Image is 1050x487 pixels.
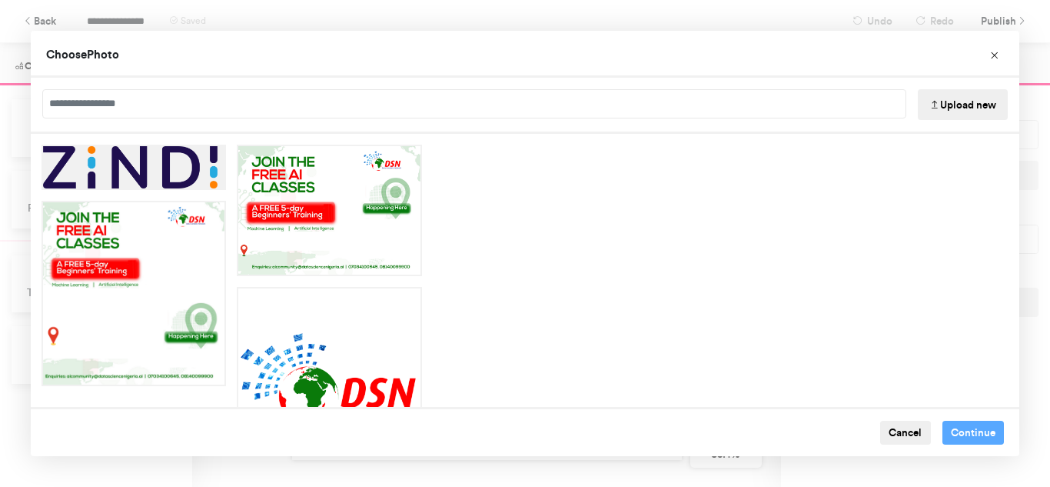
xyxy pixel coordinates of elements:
div: Choose Image [31,31,1019,456]
button: Continue [942,421,1005,445]
button: Upload new [918,89,1008,120]
iframe: Drift Widget Chat Controller [973,410,1032,469]
button: Cancel [880,421,931,445]
span: Choose Photo [46,47,119,62]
